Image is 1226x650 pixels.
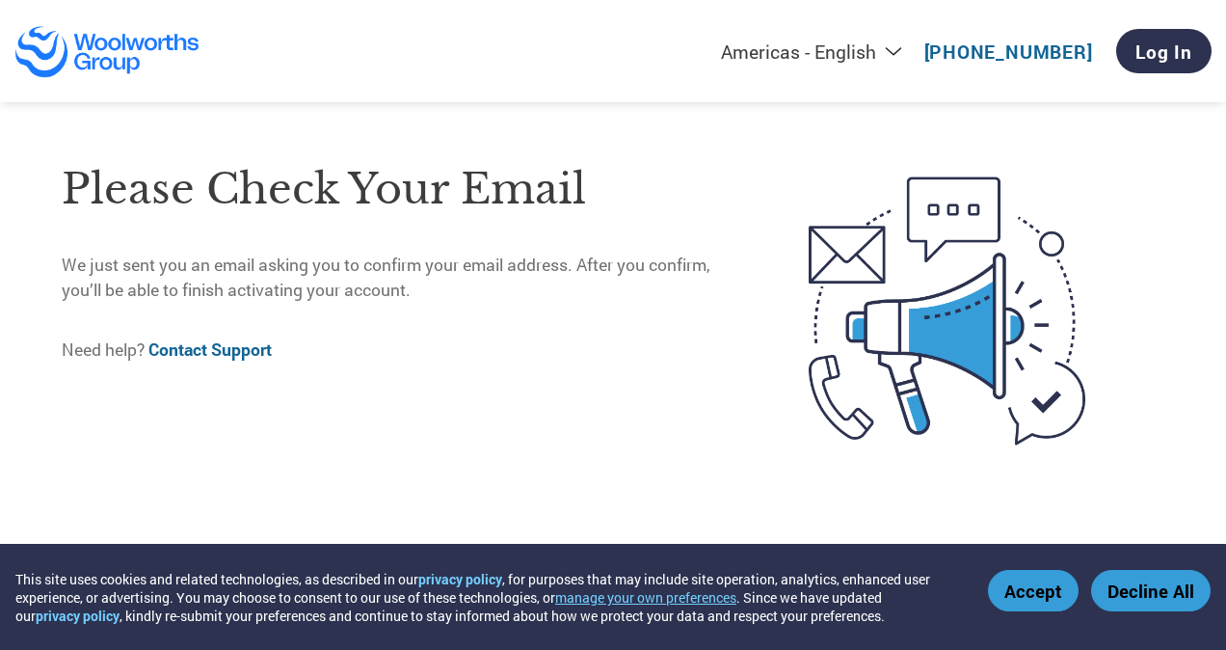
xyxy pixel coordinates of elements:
[148,339,272,361] a: Contact Support
[62,338,731,363] p: Need help?
[730,143,1164,479] img: open-email
[988,570,1079,611] button: Accept
[62,158,731,221] h1: Please check your email
[15,570,960,625] div: This site uses cookies and related technologies, as described in our , for purposes that may incl...
[36,607,120,625] a: privacy policy
[1116,29,1212,73] a: Log In
[62,253,731,304] p: We just sent you an email asking you to confirm your email address. After you confirm, you’ll be ...
[924,40,1093,64] a: [PHONE_NUMBER]
[14,25,200,78] img: Woolworths Group
[1091,570,1211,611] button: Decline All
[418,570,502,588] a: privacy policy
[555,588,736,607] button: manage your own preferences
